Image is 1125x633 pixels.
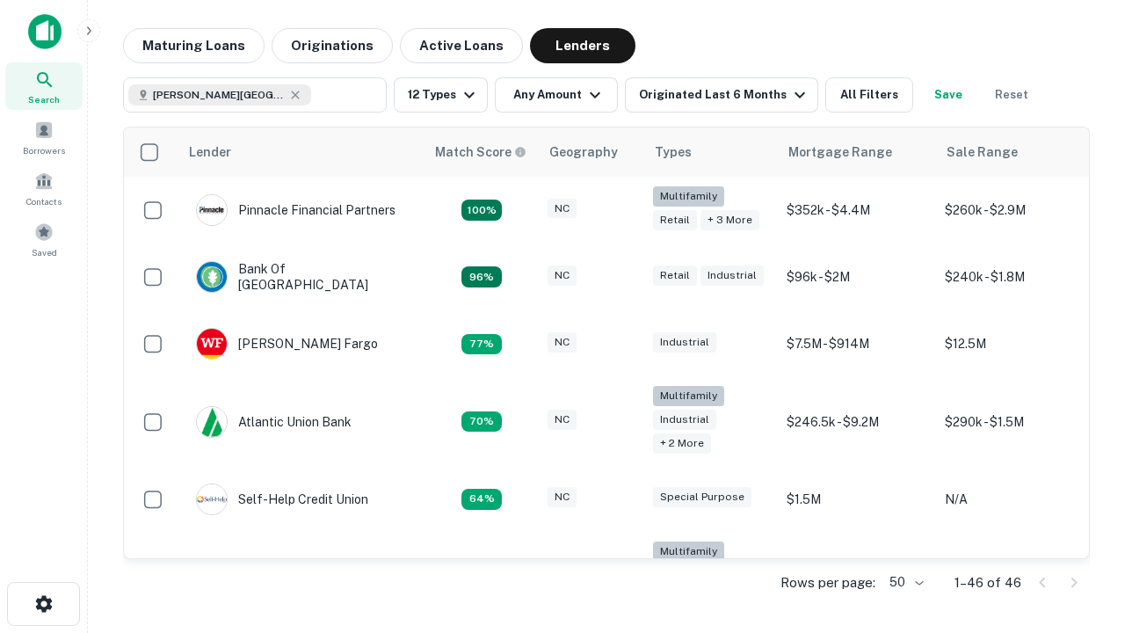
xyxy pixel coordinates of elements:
td: N/A [936,466,1094,533]
span: Borrowers [23,143,65,157]
button: All Filters [825,77,913,113]
div: Mortgage Range [788,142,892,163]
th: Types [644,127,778,177]
div: Matching Properties: 15, hasApolloMatch: undefined [461,266,502,287]
img: picture [197,407,227,437]
img: picture [197,262,227,292]
button: Active Loans [400,28,523,63]
button: Originated Last 6 Months [625,77,818,113]
div: Multifamily [653,542,724,562]
div: Matching Properties: 28, hasApolloMatch: undefined [461,200,502,221]
button: Maturing Loans [123,28,265,63]
a: Borrowers [5,113,83,161]
th: Lender [178,127,425,177]
a: Saved [5,215,83,263]
button: Save your search to get updates of matches that match your search criteria. [920,77,976,113]
img: picture [197,329,227,359]
button: Any Amount [495,77,618,113]
div: Matching Properties: 10, hasApolloMatch: undefined [461,489,502,510]
img: picture [197,484,227,514]
div: Industrial [700,266,764,286]
div: Industrial [653,332,716,353]
div: Capitalize uses an advanced AI algorithm to match your search with the best lender. The match sco... [435,142,526,162]
td: $12.5M [936,310,1094,377]
button: 12 Types [394,77,488,113]
div: Bank Of [GEOGRAPHIC_DATA] [196,261,407,293]
span: [PERSON_NAME][GEOGRAPHIC_DATA], [GEOGRAPHIC_DATA] [153,87,285,103]
span: Search [28,92,60,106]
button: Lenders [530,28,635,63]
div: + 2 more [653,433,711,454]
button: Reset [983,77,1040,113]
div: Retail [653,210,697,230]
div: Sale Range [947,142,1018,163]
div: Industrial [653,410,716,430]
a: Search [5,62,83,110]
th: Sale Range [936,127,1094,177]
td: $96k - $2M [778,244,936,310]
div: NC [548,266,577,286]
button: Originations [272,28,393,63]
td: $225.3k - $21M [778,533,936,622]
div: Atlantic Union Bank [196,406,352,438]
div: Multifamily [653,386,724,406]
img: capitalize-icon.png [28,14,62,49]
div: Originated Last 6 Months [639,84,810,105]
th: Mortgage Range [778,127,936,177]
div: Geography [549,142,618,163]
div: Types [655,142,692,163]
div: Retail [653,266,697,286]
div: Matching Properties: 11, hasApolloMatch: undefined [461,411,502,433]
div: NC [548,410,577,430]
h6: Match Score [435,142,523,162]
div: [PERSON_NAME] Fargo [196,328,378,360]
th: Capitalize uses an advanced AI algorithm to match your search with the best lender. The match sco... [425,127,539,177]
div: NC [548,487,577,507]
div: Lender [189,142,231,163]
div: Multifamily [653,186,724,207]
span: Contacts [26,194,62,208]
span: Saved [32,245,57,259]
div: + 3 more [700,210,759,230]
td: $246.5k - $9.2M [778,377,936,466]
td: $260k - $2.9M [936,177,1094,244]
td: $1.5M [778,466,936,533]
td: $352k - $4.4M [778,177,936,244]
div: NC [548,332,577,353]
th: Geography [539,127,644,177]
iframe: Chat Widget [1037,492,1125,577]
div: Matching Properties: 12, hasApolloMatch: undefined [461,334,502,355]
p: Rows per page: [780,572,875,593]
a: Contacts [5,164,83,212]
div: Pinnacle Financial Partners [196,194,396,226]
td: $290k - $1.5M [936,377,1094,466]
div: Special Purpose [653,487,751,507]
div: NC [548,199,577,219]
td: $240k - $1.8M [936,244,1094,310]
div: 50 [882,570,926,595]
img: picture [197,195,227,225]
div: Self-help Credit Union [196,484,368,515]
td: $7.5M - $914M [778,310,936,377]
td: $265k - $1.1M [936,533,1094,622]
p: 1–46 of 46 [954,572,1021,593]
